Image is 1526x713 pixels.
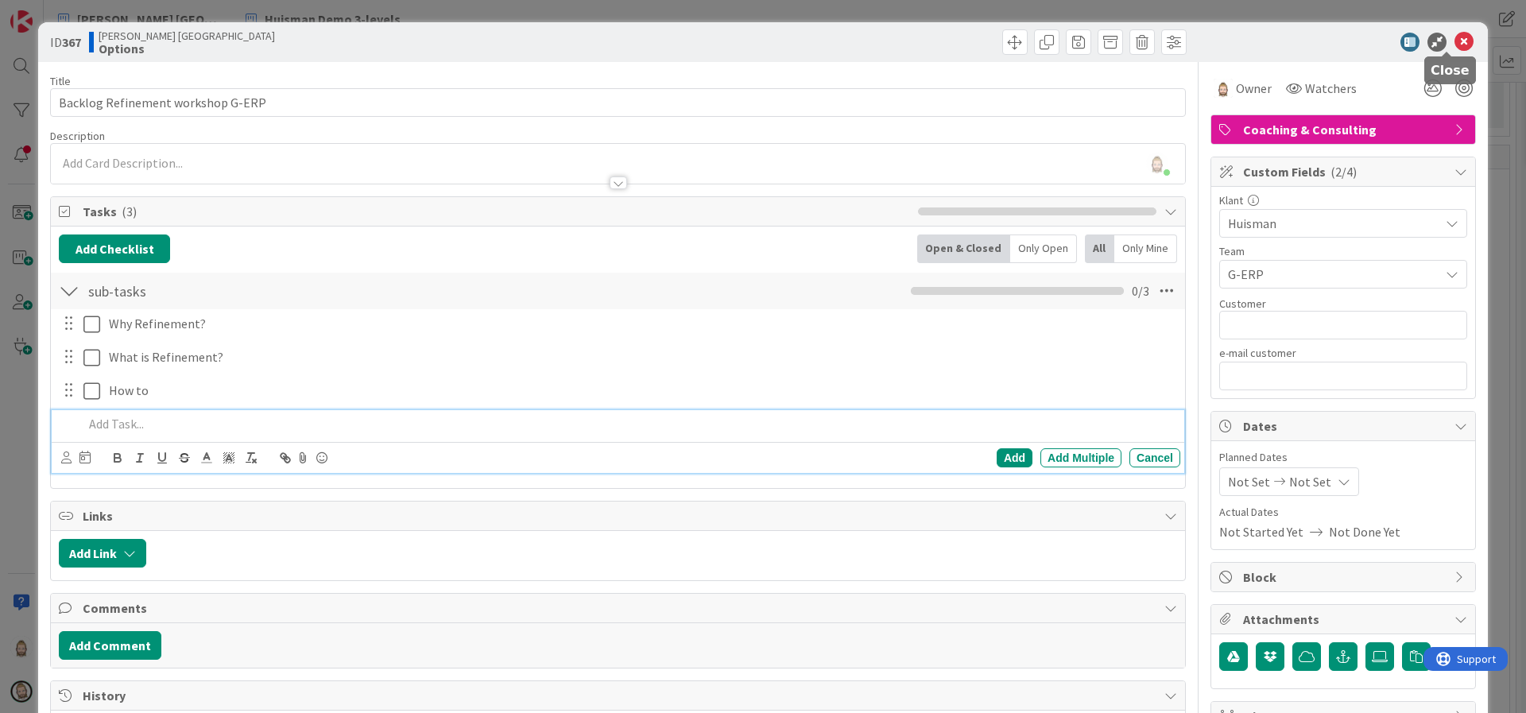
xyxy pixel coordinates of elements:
[1228,265,1439,284] span: G-ERP
[50,129,105,143] span: Description
[1132,281,1149,300] span: 0 / 3
[1010,234,1077,263] div: Only Open
[99,42,275,55] b: Options
[1243,568,1447,587] span: Block
[1243,417,1447,436] span: Dates
[1330,164,1357,180] span: ( 2/4 )
[1219,296,1266,311] label: Customer
[1219,195,1467,206] div: Klant
[1219,246,1467,257] div: Team
[1219,347,1467,358] div: e-mail customer
[1129,448,1180,467] div: Cancel
[1305,79,1357,98] span: Watchers
[1040,448,1121,467] div: Add Multiple
[1219,449,1467,466] span: Planned Dates
[99,29,275,42] span: [PERSON_NAME] [GEOGRAPHIC_DATA]
[1431,63,1470,78] h5: Close
[1243,162,1447,181] span: Custom Fields
[1219,522,1303,541] span: Not Started Yet
[1243,610,1447,629] span: Attachments
[997,448,1032,467] div: Add
[1289,472,1331,491] span: Not Set
[1228,472,1270,491] span: Not Set
[917,234,1010,263] div: Open & Closed
[109,382,1174,400] p: How to
[62,34,81,50] b: 367
[33,2,72,21] span: Support
[50,33,81,52] span: ID
[50,74,71,88] label: Title
[83,202,910,221] span: Tasks
[1228,212,1431,234] span: Huisman
[1236,79,1272,98] span: Owner
[59,631,161,660] button: Add Comment
[50,88,1186,117] input: type card name here...
[1243,120,1447,139] span: Coaching & Consulting
[83,277,440,305] input: Add Checklist...
[83,686,1156,705] span: History
[1214,79,1233,98] img: Rv
[59,539,146,568] button: Add Link
[1329,522,1400,541] span: Not Done Yet
[1114,234,1177,263] div: Only Mine
[1085,234,1114,263] div: All
[83,599,1156,618] span: Comments
[59,234,170,263] button: Add Checklist
[122,203,137,219] span: ( 3 )
[109,315,1174,333] p: Why Refinement?
[1146,152,1168,174] img: LaT3y7r22MuEzJAq8SoXmSHa1xSW2awU.png
[1219,504,1467,521] span: Actual Dates
[109,348,1174,366] p: What is Refinement?
[83,506,1156,525] span: Links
